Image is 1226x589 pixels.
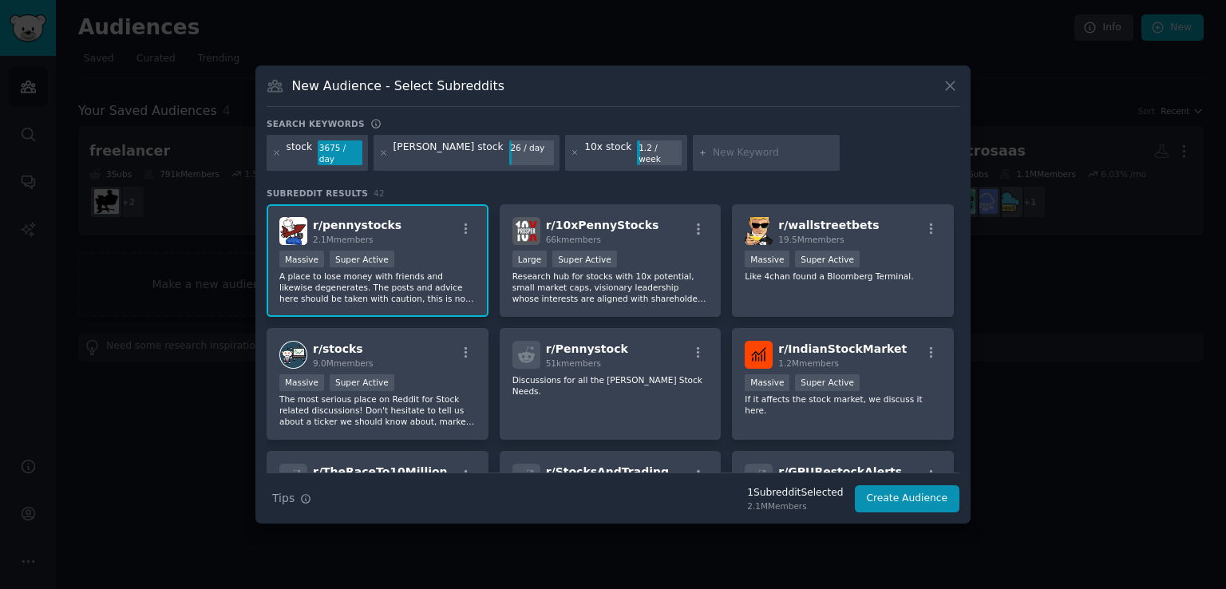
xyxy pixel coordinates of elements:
span: 2.1M members [313,235,374,244]
span: r/ Pennystock [546,342,628,355]
span: r/ GPURestockAlerts [778,465,902,478]
span: r/ wallstreetbets [778,219,879,231]
span: r/ 10xPennyStocks [546,219,659,231]
span: r/ stocks [313,342,363,355]
p: The most serious place on Reddit for Stock related discussions! Don't hesitate to tell us about a... [279,393,476,427]
div: 2.1M Members [747,500,843,512]
span: r/ IndianStockMarket [778,342,907,355]
div: Massive [279,374,324,391]
h3: New Audience - Select Subreddits [292,77,504,94]
h3: Search keywords [267,118,365,129]
span: Subreddit Results [267,188,368,199]
div: Massive [745,374,789,391]
p: Research hub for stocks with 10x potential, small market caps, visionary leadership whose interes... [512,271,709,304]
button: Tips [267,484,317,512]
div: Massive [279,251,324,267]
span: 51k members [546,358,601,368]
span: r/ StocksAndTrading [546,465,669,478]
div: Super Active [330,374,394,391]
img: wallstreetbets [745,217,773,245]
div: 10x stock [584,140,631,166]
span: r/ pennystocks [313,219,401,231]
button: Create Audience [855,485,960,512]
div: Super Active [795,251,860,267]
div: 3675 / day [318,140,362,166]
div: Super Active [795,374,860,391]
img: stocks [279,341,307,369]
p: Discussions for all the [PERSON_NAME] Stock Needs. [512,374,709,397]
div: Super Active [330,251,394,267]
p: Like 4chan found a Bloomberg Terminal. [745,271,941,282]
p: A place to lose money with friends and likewise degenerates. The posts and advice here should be ... [279,271,476,304]
div: Super Active [552,251,617,267]
span: 1.2M members [778,358,839,368]
span: 19.5M members [778,235,844,244]
div: 1 Subreddit Selected [747,486,843,500]
span: Tips [272,490,295,507]
div: Large [512,251,548,267]
img: 10xPennyStocks [512,217,540,245]
span: 66k members [546,235,601,244]
span: 9.0M members [313,358,374,368]
div: 26 / day [509,140,554,155]
div: 1.2 / week [637,140,682,166]
span: r/ TheRaceTo10Million [313,465,448,478]
div: [PERSON_NAME] stock [394,140,504,166]
span: 42 [374,188,385,198]
div: stock [287,140,313,166]
div: Massive [745,251,789,267]
input: New Keyword [713,146,834,160]
p: If it affects the stock market, we discuss it here. [745,393,941,416]
img: IndianStockMarket [745,341,773,369]
img: pennystocks [279,217,307,245]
